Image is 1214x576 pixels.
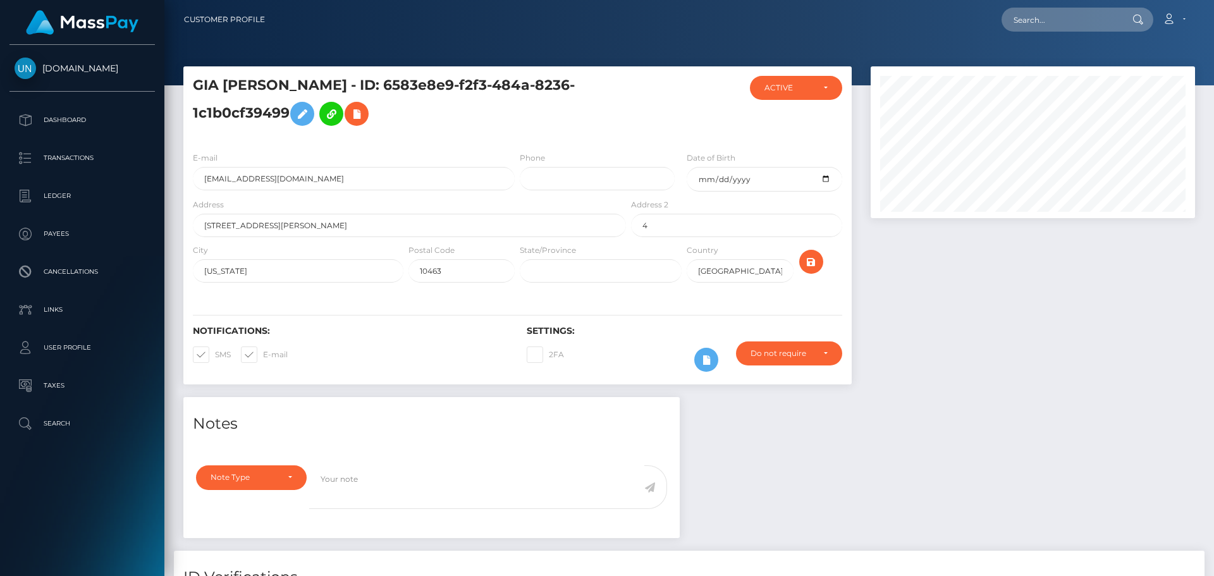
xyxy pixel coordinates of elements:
[9,370,155,401] a: Taxes
[193,152,218,164] label: E-mail
[15,111,150,130] p: Dashboard
[15,376,150,395] p: Taxes
[520,245,576,256] label: State/Province
[193,199,224,211] label: Address
[241,346,288,363] label: E-mail
[520,152,545,164] label: Phone
[196,465,307,489] button: Note Type
[184,6,265,33] a: Customer Profile
[15,300,150,319] p: Links
[9,294,155,326] a: Links
[9,256,155,288] a: Cancellations
[193,245,208,256] label: City
[9,332,155,364] a: User Profile
[687,245,718,256] label: Country
[9,63,155,74] span: [DOMAIN_NAME]
[764,83,813,93] div: ACTIVE
[687,152,735,164] label: Date of Birth
[15,187,150,205] p: Ledger
[736,341,842,365] button: Do not require
[750,76,842,100] button: ACTIVE
[15,224,150,243] p: Payees
[9,142,155,174] a: Transactions
[15,149,150,168] p: Transactions
[15,338,150,357] p: User Profile
[527,346,564,363] label: 2FA
[26,10,138,35] img: MassPay Logo
[193,326,508,336] h6: Notifications:
[15,58,36,79] img: Unlockt.me
[9,180,155,212] a: Ledger
[527,326,842,336] h6: Settings:
[408,245,455,256] label: Postal Code
[193,413,670,435] h4: Notes
[1002,8,1120,32] input: Search...
[193,346,231,363] label: SMS
[15,414,150,433] p: Search
[751,348,813,358] div: Do not require
[631,199,668,211] label: Address 2
[15,262,150,281] p: Cancellations
[9,218,155,250] a: Payees
[9,104,155,136] a: Dashboard
[211,472,278,482] div: Note Type
[193,76,619,132] h5: GIA [PERSON_NAME] - ID: 6583e8e9-f2f3-484a-8236-1c1b0cf39499
[9,408,155,439] a: Search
